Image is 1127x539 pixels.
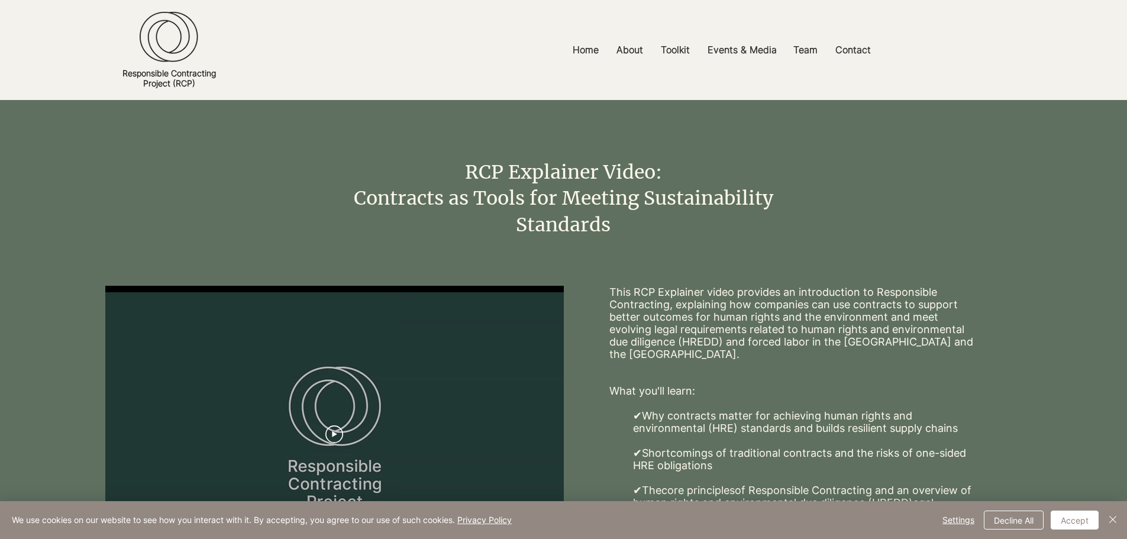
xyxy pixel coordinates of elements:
p: Team [787,37,824,63]
button: Close [1106,511,1120,530]
p: Events & Media [702,37,783,63]
p: This RCP Explainer video provides an introduction to Responsible Contracting, explaining how comp... [609,286,976,360]
p: Why contracts matter for achieving human rights and environmental (HRE) standards and builds resi... [633,409,976,447]
a: About [608,37,652,63]
a: Events & Media [699,37,784,63]
a: ✔ [633,409,642,422]
nav: Site [421,37,1022,63]
a: Contact [826,37,880,63]
button: Decline All [984,511,1044,530]
a: ✔ [633,447,642,459]
a: Responsible ContractingProject (RCP) [122,68,216,88]
p: Contact [829,37,877,63]
p: What you'll learn: [609,385,976,397]
a: Home [564,37,608,63]
p: Home [567,37,605,63]
a: ✔ [633,484,642,496]
h6: RCP Explainer Video: Contracts as Tools for Meeting Sustainability Standards [312,159,815,238]
a: Team [784,37,826,63]
p: About [611,37,649,63]
a: core principles [661,484,735,496]
button: Play video [325,425,343,443]
img: Close [1106,512,1120,527]
a: Privacy Policy [457,515,512,525]
p: Toolkit [655,37,696,63]
p: Shortcomings of traditional contracts and the risks of one-sided HRE obligations The of Responsib... [633,447,976,534]
button: Accept [1051,511,1099,530]
span: Settings [942,511,974,529]
span: We use cookies on our website to see how you interact with it. By accepting, you agree to our use... [12,515,512,525]
a: Toolkit [652,37,699,63]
